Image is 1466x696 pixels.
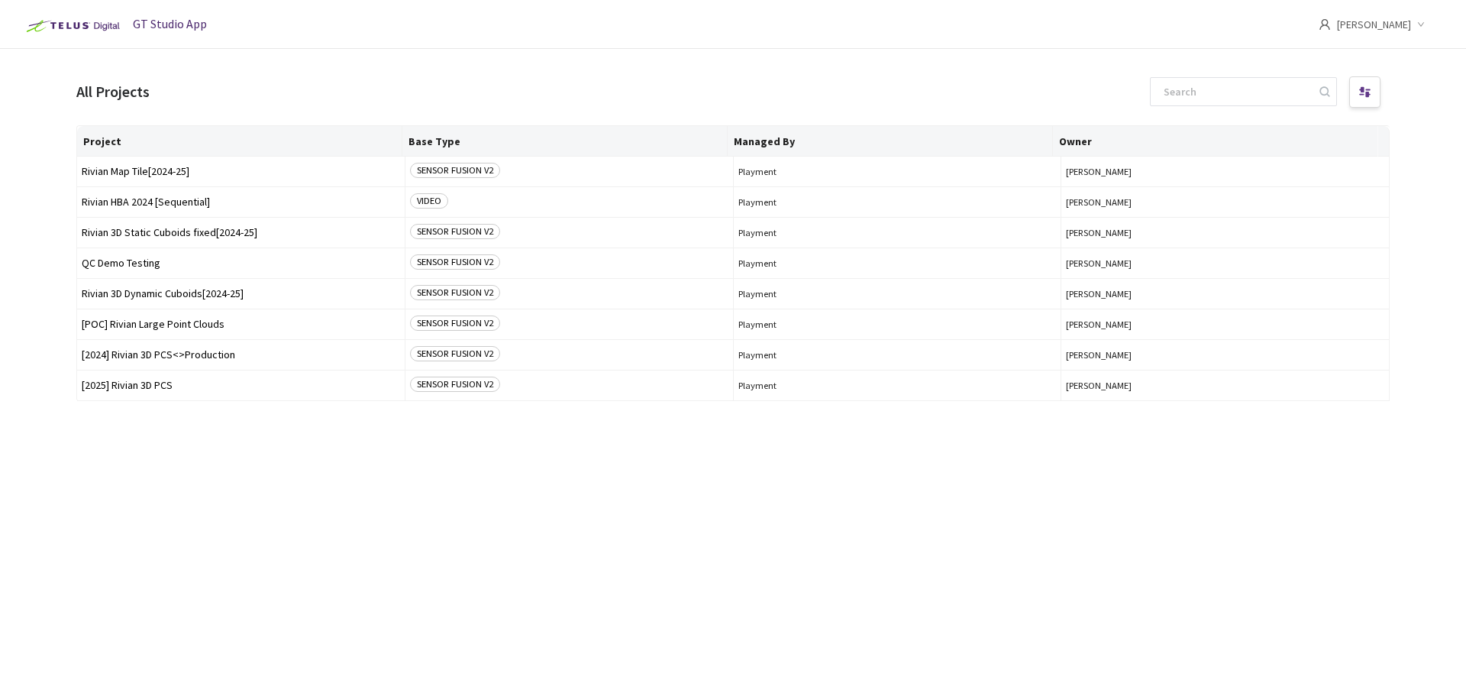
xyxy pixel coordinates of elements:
span: SENSOR FUSION V2 [410,254,500,270]
span: QC Demo Testing [82,257,400,269]
span: Playment [738,319,1057,330]
span: Playment [738,196,1057,208]
span: Rivian Map Tile[2024-25] [82,166,400,177]
span: SENSOR FUSION V2 [410,316,500,331]
button: [PERSON_NAME] [1066,196,1384,208]
input: Search [1154,78,1317,105]
span: SENSOR FUSION V2 [410,163,500,178]
span: [2025] Rivian 3D PCS [82,380,400,391]
th: Base Type [402,126,728,157]
span: [2024] Rivian 3D PCS<>Production [82,349,400,361]
span: Rivian 3D Static Cuboids fixed[2024-25] [82,227,400,238]
span: Rivian HBA 2024 [Sequential] [82,196,400,208]
span: user [1319,18,1331,31]
button: [PERSON_NAME] [1066,288,1384,299]
span: Rivian 3D Dynamic Cuboids[2024-25] [82,288,400,299]
button: [PERSON_NAME] [1066,257,1384,269]
span: Playment [738,288,1057,299]
span: SENSOR FUSION V2 [410,377,500,392]
span: SENSOR FUSION V2 [410,224,500,239]
span: Playment [738,227,1057,238]
div: All Projects [76,79,150,103]
span: GT Studio App [133,16,207,31]
button: [PERSON_NAME] [1066,166,1384,177]
th: Managed By [728,126,1053,157]
button: [PERSON_NAME] [1066,349,1384,361]
img: Telus [18,14,124,38]
span: down [1417,21,1425,28]
span: VIDEO [410,193,448,209]
span: SENSOR FUSION V2 [410,346,500,361]
span: SENSOR FUSION V2 [410,285,500,300]
th: Owner [1053,126,1378,157]
span: Playment [738,380,1057,391]
button: [PERSON_NAME] [1066,380,1384,391]
button: [PERSON_NAME] [1066,227,1384,238]
span: [POC] Rivian Large Point Clouds [82,319,400,330]
span: Playment [738,349,1057,361]
span: Playment [738,166,1057,177]
th: Project [77,126,402,157]
span: Playment [738,257,1057,269]
button: [PERSON_NAME] [1066,319,1384,330]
